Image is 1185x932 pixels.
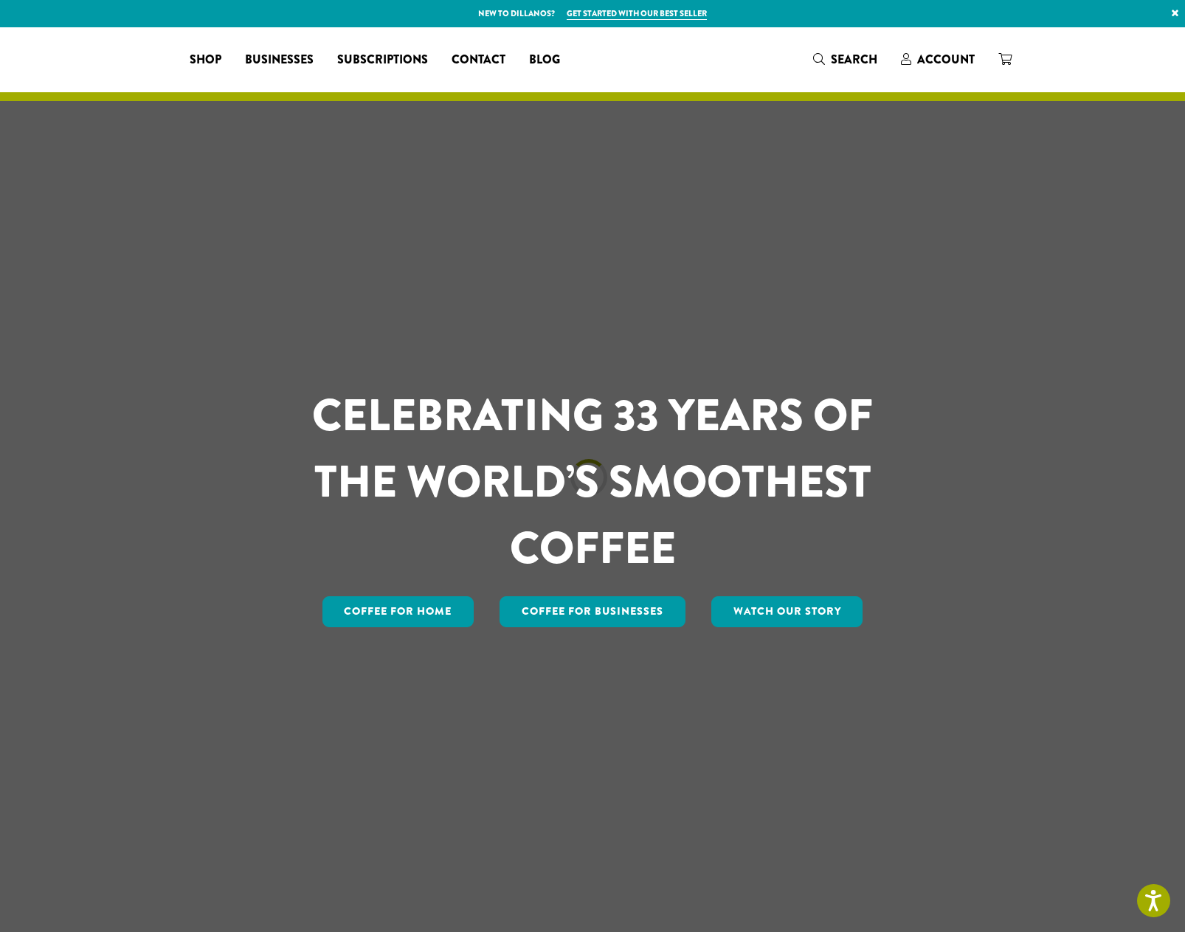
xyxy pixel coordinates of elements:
a: Coffee For Businesses [500,596,685,627]
h1: CELEBRATING 33 YEARS OF THE WORLD’S SMOOTHEST COFFEE [269,382,916,581]
span: Contact [452,51,505,69]
span: Subscriptions [337,51,428,69]
a: Watch Our Story [711,596,863,627]
a: Coffee for Home [322,596,474,627]
span: Account [917,51,975,68]
span: Shop [190,51,221,69]
a: Search [801,47,889,72]
a: Get started with our best seller [567,7,707,20]
span: Businesses [245,51,314,69]
a: Shop [178,48,233,72]
span: Blog [529,51,560,69]
span: Search [831,51,877,68]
